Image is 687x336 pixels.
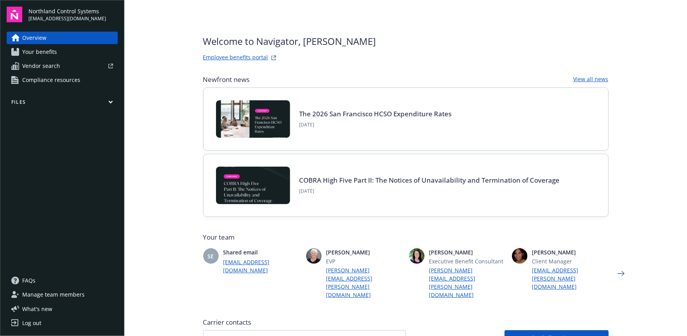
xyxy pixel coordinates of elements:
a: Your benefits [7,46,118,58]
img: navigator-logo.svg [7,7,22,22]
span: Your team [203,233,609,242]
span: Newfront news [203,75,250,84]
a: Overview [7,32,118,44]
a: striveWebsite [269,53,278,62]
a: COBRA High Five Part II: The Notices of Unavailability and Termination of Coverage [299,176,560,185]
span: [DATE] [299,188,560,195]
img: BLOG-Card Image - Compliance - COBRA High Five Pt 2 - 08-21-25.jpg [216,167,290,204]
button: Northland Control Systems[EMAIL_ADDRESS][DOMAIN_NAME] [28,7,118,22]
a: The 2026 San Francisco HCSO Expenditure Rates [299,109,452,118]
a: View all news [574,75,609,84]
span: Compliance resources [22,74,80,86]
a: Employee benefits portal [203,53,268,62]
span: Northland Control Systems [28,7,106,15]
button: Files [7,99,118,108]
span: [DATE] [299,121,452,128]
span: [EMAIL_ADDRESS][DOMAIN_NAME] [28,15,106,22]
img: BLOG+Card Image - Compliance - 2026 SF HCSO Expenditure Rates - 08-26-25.jpg [216,100,290,138]
span: Your benefits [22,46,57,58]
span: Overview [22,32,46,44]
a: Vendor search [7,60,118,72]
a: Compliance resources [7,74,118,86]
span: Welcome to Navigator , [PERSON_NAME] [203,34,376,48]
span: Vendor search [22,60,60,72]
